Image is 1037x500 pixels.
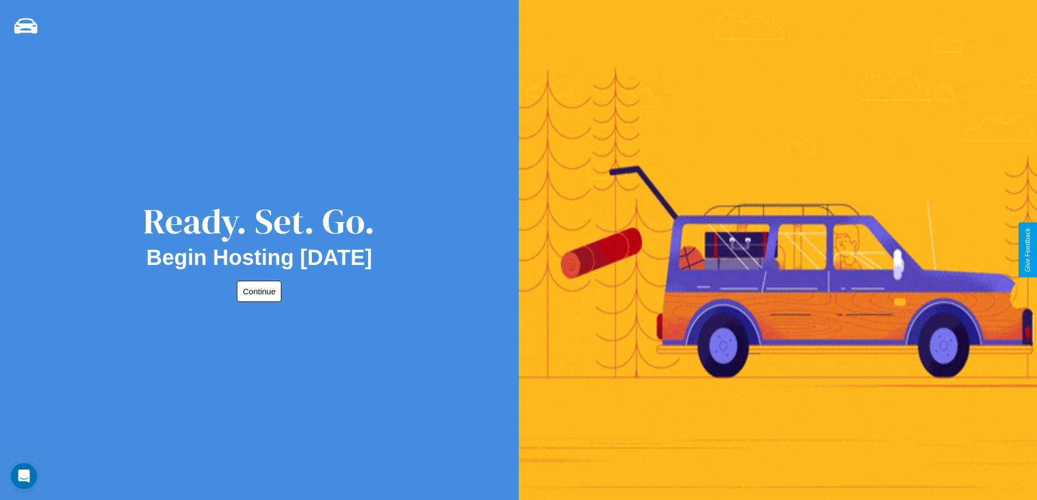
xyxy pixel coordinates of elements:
button: Continue [237,281,281,302]
h2: Begin Hosting [DATE] [146,245,372,270]
iframe: Intercom live chat [11,463,37,489]
div: Ready. Set. Go. [143,197,375,245]
div: Give Feedback [1024,228,1032,272]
